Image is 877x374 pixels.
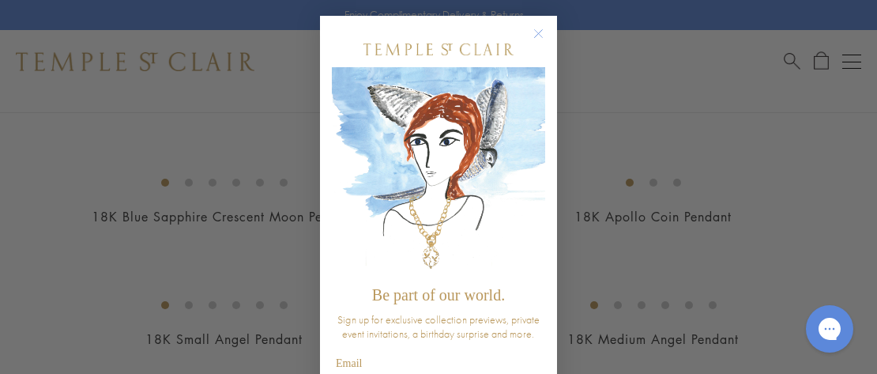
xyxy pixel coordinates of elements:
[798,300,861,358] iframe: Gorgias live chat messenger
[332,67,545,278] img: c4a9eb12-d91a-4d4a-8ee0-386386f4f338.jpeg
[372,286,505,304] span: Be part of our world.
[363,43,514,55] img: Temple St. Clair
[337,312,540,341] span: Sign up for exclusive collection previews, private event invitations, a birthday surprise and more.
[336,357,362,369] span: Email
[536,32,556,51] button: Close dialog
